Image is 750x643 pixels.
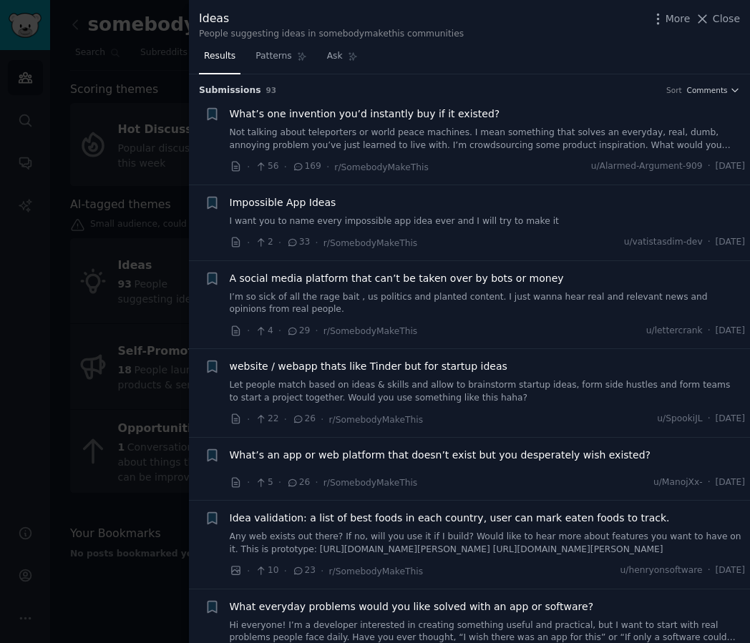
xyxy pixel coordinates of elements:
[716,160,745,173] span: [DATE]
[199,28,464,41] div: People suggesting ideas in somebodymakethis communities
[687,85,728,95] span: Comments
[255,50,291,63] span: Patterns
[230,511,670,526] a: Idea validation: a list of best foods in each country, user can mark eaten foods to track.
[646,325,703,338] span: u/lettercrank
[230,531,746,556] a: Any web exists out there? If no, will you use it if I build? Would like to hear more about featur...
[657,413,702,426] span: u/SpookiJL
[278,235,281,250] span: ·
[321,412,323,427] span: ·
[247,159,250,175] span: ·
[230,127,746,152] a: Not talking about teleporters or world peace machines. I mean something that solves an everyday, ...
[278,475,281,490] span: ·
[255,476,273,489] span: 5
[292,564,316,577] span: 23
[292,413,316,426] span: 26
[716,476,745,489] span: [DATE]
[284,159,287,175] span: ·
[708,325,711,338] span: ·
[199,45,240,74] a: Results
[255,564,278,577] span: 10
[247,412,250,427] span: ·
[653,476,703,489] span: u/ManojXx-
[708,413,711,426] span: ·
[255,236,273,249] span: 2
[327,50,343,63] span: Ask
[255,413,278,426] span: 22
[247,475,250,490] span: ·
[230,379,746,404] a: Let people match based on ideas & skills and allow to brainstorm startup ideas, form side hustles...
[255,325,273,338] span: 4
[230,195,336,210] a: Impossible App Ideas
[323,326,418,336] span: r/SomebodyMakeThis
[286,325,310,338] span: 29
[230,359,507,374] a: website / webapp thats like Tinder but for startup ideas
[716,325,745,338] span: [DATE]
[230,599,594,614] a: What everyday problems would you like solved with an app or software?
[708,236,711,249] span: ·
[716,413,745,426] span: [DATE]
[708,476,711,489] span: ·
[329,415,424,425] span: r/SomebodyMakeThis
[250,45,311,74] a: Patterns
[266,86,277,94] span: 93
[230,107,500,122] a: What’s one invention you’d instantly buy if it existed?
[286,236,310,249] span: 33
[284,564,287,579] span: ·
[716,236,745,249] span: [DATE]
[230,291,746,316] a: I’m so sick of all the rage bait , us politics and planted content. I just wanna hear real and re...
[329,566,424,576] span: r/SomebodyMakeThis
[322,45,363,74] a: Ask
[708,160,711,173] span: ·
[323,478,418,488] span: r/SomebodyMakeThis
[620,564,703,577] span: u/henryonsoftware
[286,476,310,489] span: 26
[292,160,321,173] span: 169
[315,235,318,250] span: ·
[199,10,464,28] div: Ideas
[204,50,235,63] span: Results
[315,475,318,490] span: ·
[713,11,740,26] span: Close
[315,323,318,338] span: ·
[284,412,287,427] span: ·
[323,238,418,248] span: r/SomebodyMakeThis
[247,323,250,338] span: ·
[716,564,745,577] span: [DATE]
[666,11,691,26] span: More
[591,160,703,173] span: u/Alarmed-Argument-909
[321,564,323,579] span: ·
[247,564,250,579] span: ·
[230,448,651,463] a: What’s an app or web platform that doesn’t exist but you desperately wish existed?
[230,271,564,286] a: A social media platform that can’t be taken over by bots or money
[199,84,261,97] span: Submission s
[624,236,703,249] span: u/vatistasdim-dev
[651,11,691,26] button: More
[708,564,711,577] span: ·
[247,235,250,250] span: ·
[687,85,740,95] button: Comments
[334,162,429,172] span: r/SomebodyMakeThis
[230,215,746,228] a: I want you to name every impossible app idea ever and I will try to make it
[278,323,281,338] span: ·
[695,11,740,26] button: Close
[326,159,329,175] span: ·
[666,85,682,95] div: Sort
[255,160,278,173] span: 56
